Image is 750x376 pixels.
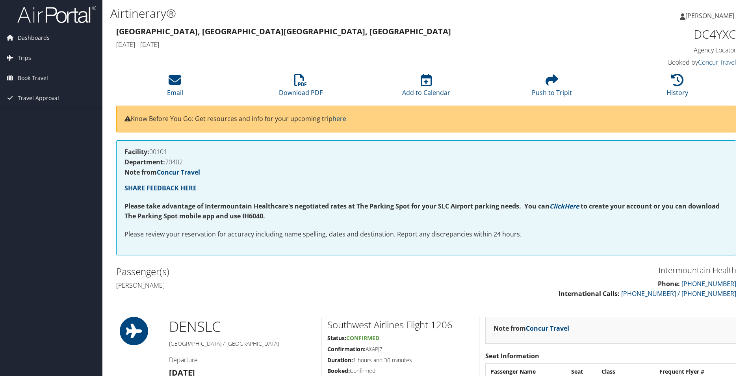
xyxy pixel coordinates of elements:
a: Concur Travel [526,324,569,333]
p: Know Before You Go: Get resources and info for your upcoming trip [124,114,728,124]
p: Please review your reservation for accuracy including name spelling, dates and destination. Repor... [124,229,728,240]
a: SHARE FEEDBACK HERE [124,184,197,192]
h4: [DATE] - [DATE] [116,40,578,49]
span: Travel Approval [18,88,59,108]
h5: 1 hours and 30 minutes [327,356,473,364]
span: Dashboards [18,28,50,48]
h5: AXAPJ7 [327,345,473,353]
strong: Phone: [658,279,680,288]
h4: 00101 [124,149,728,155]
h1: DEN SLC [169,317,315,337]
a: [PHONE_NUMBER] [681,279,736,288]
strong: International Calls: [559,289,620,298]
h2: Southwest Airlines Flight 1206 [327,318,473,331]
a: Email [167,78,183,97]
h5: [GEOGRAPHIC_DATA] / [GEOGRAPHIC_DATA] [169,340,315,348]
a: here [332,114,346,123]
h4: Departure [169,356,315,364]
a: [PHONE_NUMBER] / [PHONE_NUMBER] [621,289,736,298]
strong: Note from [124,168,200,177]
span: [PERSON_NAME] [685,11,734,20]
a: Concur Travel [698,58,736,67]
h4: Agency Locator [590,46,736,54]
strong: [GEOGRAPHIC_DATA], [GEOGRAPHIC_DATA] [GEOGRAPHIC_DATA], [GEOGRAPHIC_DATA] [116,26,451,37]
a: History [666,78,688,97]
a: Here [564,202,579,210]
strong: Booked: [327,367,350,374]
a: Download PDF [279,78,323,97]
strong: Facility: [124,147,149,156]
a: Add to Calendar [402,78,450,97]
strong: Note from [494,324,569,333]
h4: Booked by [590,58,736,67]
h3: Intermountain Health [432,265,736,276]
strong: Duration: [327,356,353,364]
a: [PERSON_NAME] [680,4,742,28]
span: Confirmed [346,334,379,342]
strong: Confirmation: [327,345,366,353]
h1: DC4YXC [590,26,736,43]
strong: Seat Information [485,352,539,360]
a: Push to Tripit [532,78,572,97]
a: Concur Travel [157,168,200,177]
strong: Department: [124,158,165,166]
img: airportal-logo.png [17,5,96,24]
span: Trips [18,48,31,68]
h5: Confirmed [327,367,473,375]
h4: 70402 [124,159,728,165]
h2: Passenger(s) [116,265,420,278]
a: Click [550,202,564,210]
h1: Airtinerary® [110,5,531,22]
strong: Please take advantage of Intermountain Healthcare's negotiated rates at The Parking Spot for your... [124,202,550,210]
strong: Status: [327,334,346,342]
span: Book Travel [18,68,48,88]
h4: [PERSON_NAME] [116,281,420,290]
